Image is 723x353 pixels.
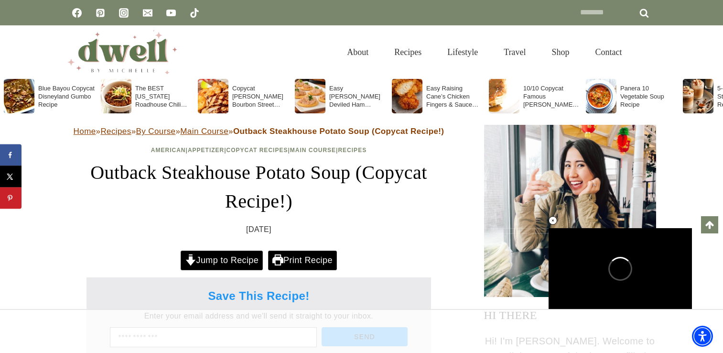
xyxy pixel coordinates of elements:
[181,251,263,270] a: Jump to Recipe
[701,216,718,233] a: Scroll to top
[334,37,635,68] nav: Primary Navigation
[484,307,656,324] h3: HI THERE
[491,37,539,68] a: Travel
[640,44,656,60] button: View Search Form
[227,147,288,154] a: Copycat Recipes
[67,158,451,216] h1: Outback Steakhouse Potato Soup (Copycat Recipe!)
[381,37,434,68] a: Recipes
[151,147,367,154] span: | | | |
[162,3,181,22] a: YouTube
[136,127,175,136] a: By Course
[67,30,177,74] img: DWELL by michelle
[100,127,131,136] a: Recipes
[91,3,110,22] a: Pinterest
[185,3,204,22] a: TikTok
[188,310,536,353] iframe: Advertisement
[74,127,96,136] a: Home
[246,223,271,236] time: [DATE]
[434,37,491,68] a: Lifestyle
[67,3,86,22] a: Facebook
[138,3,157,22] a: Email
[180,127,228,136] a: Main Course
[290,147,336,154] a: Main Course
[151,147,186,154] a: American
[188,147,224,154] a: Appetizer
[539,37,582,68] a: Shop
[583,37,635,68] a: Contact
[334,37,381,68] a: About
[268,251,337,270] a: Print Recipe
[233,127,444,136] strong: Outback Steakhouse Potato Soup (Copycat Recipe!)
[692,326,713,347] div: Accessibility Menu
[114,3,133,22] a: Instagram
[338,147,367,154] a: Recipes
[74,127,444,136] span: » » » »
